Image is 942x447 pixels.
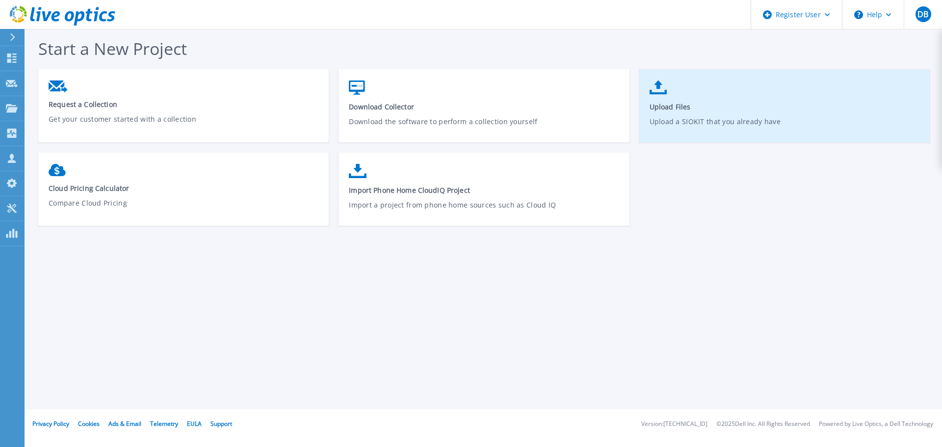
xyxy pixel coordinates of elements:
[349,185,619,195] span: Import Phone Home CloudIQ Project
[49,114,319,136] p: Get your customer started with a collection
[150,420,178,428] a: Telemetry
[917,10,928,18] span: DB
[38,76,329,143] a: Request a CollectionGet your customer started with a collection
[38,37,187,60] span: Start a New Project
[639,76,930,146] a: Upload FilesUpload a SIOKIT that you already have
[187,420,202,428] a: EULA
[49,198,319,220] p: Compare Cloud Pricing
[339,76,629,146] a: Download CollectorDownload the software to perform a collection yourself
[32,420,69,428] a: Privacy Policy
[210,420,232,428] a: Support
[650,116,920,139] p: Upload a SIOKIT that you already have
[349,200,619,222] p: Import a project from phone home sources such as Cloud IQ
[819,421,933,427] li: Powered by Live Optics, a Dell Technology
[49,100,319,109] span: Request a Collection
[349,102,619,111] span: Download Collector
[78,420,100,428] a: Cookies
[716,421,810,427] li: © 2025 Dell Inc. All Rights Reserved
[49,184,319,193] span: Cloud Pricing Calculator
[38,159,329,228] a: Cloud Pricing CalculatorCompare Cloud Pricing
[349,116,619,139] p: Download the software to perform a collection yourself
[108,420,141,428] a: Ads & Email
[641,421,707,427] li: Version: [TECHNICAL_ID]
[650,102,920,111] span: Upload Files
